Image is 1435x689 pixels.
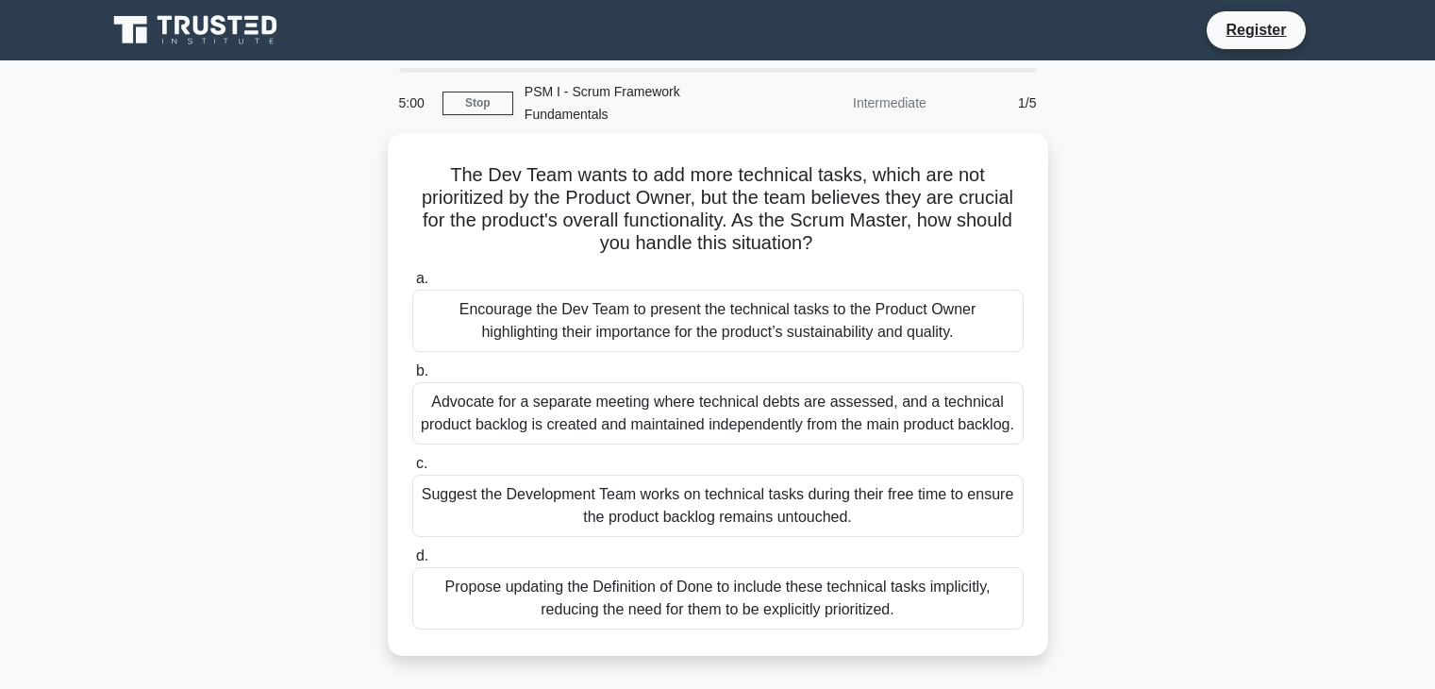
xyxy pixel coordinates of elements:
[1214,18,1297,42] a: Register
[388,84,442,122] div: 5:00
[412,567,1024,630] div: Propose updating the Definition of Done to include these technical tasks implicitly, reducing the...
[412,382,1024,445] div: Advocate for a separate meeting where technical debts are assessed, and a technical product backl...
[410,163,1026,256] h5: The Dev Team wants to add more technical tasks, which are not prioritized by the Product Owner, b...
[416,547,428,563] span: d.
[412,475,1024,537] div: Suggest the Development Team works on technical tasks during their free time to ensure the produc...
[442,92,513,115] a: Stop
[513,73,773,133] div: PSM I - Scrum Framework Fundamentals
[416,362,428,378] span: b.
[416,455,427,471] span: c.
[416,270,428,286] span: a.
[773,84,938,122] div: Intermediate
[938,84,1048,122] div: 1/5
[412,290,1024,352] div: Encourage the Dev Team to present the technical tasks to the Product Owner highlighting their imp...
